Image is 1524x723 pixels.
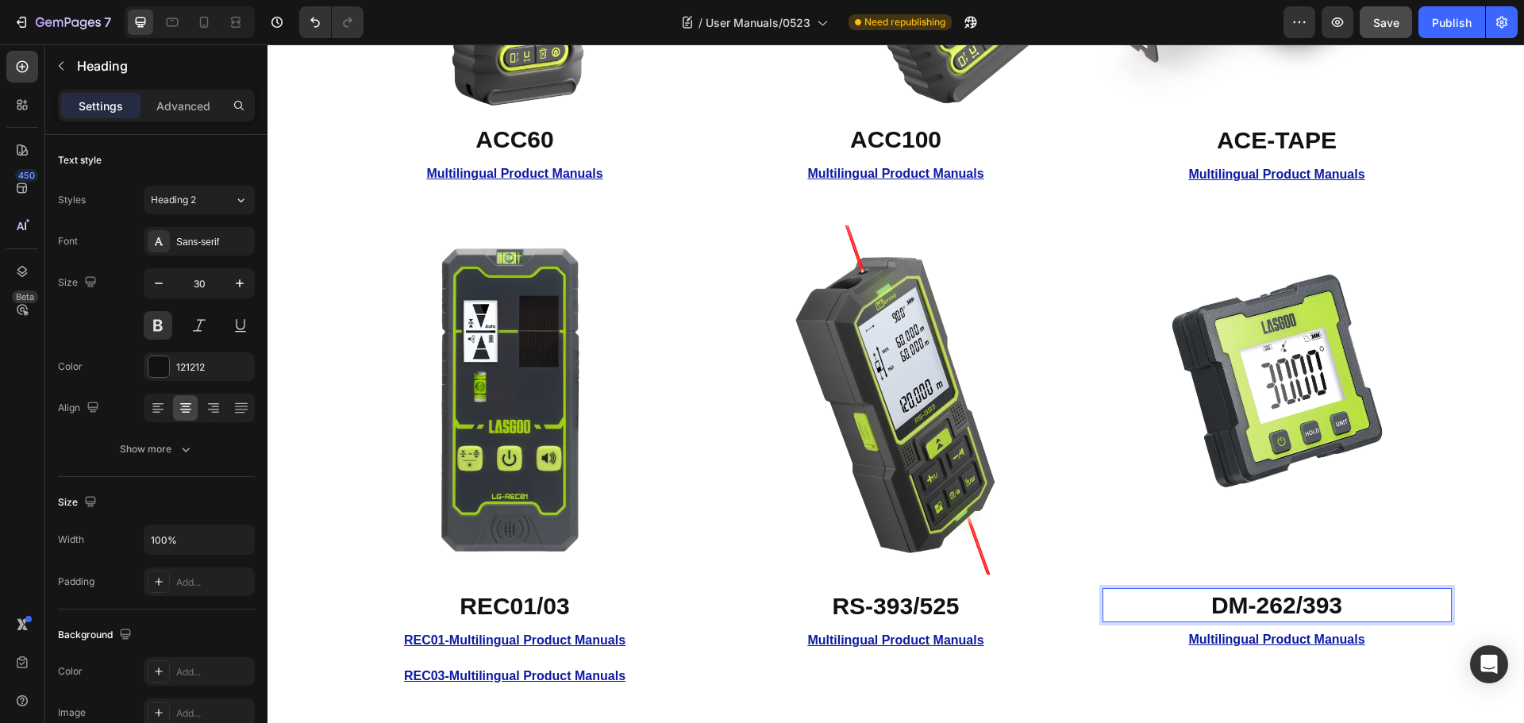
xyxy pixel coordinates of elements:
a: REC01-Multilingual Product Manuals [117,579,377,614]
strong: REC01/03 [192,548,302,575]
div: Image [58,706,86,720]
span: Save [1373,16,1399,29]
div: Publish [1432,14,1472,31]
u: Multilingual Product Manuals [921,123,1097,137]
div: Undo/Redo [299,6,364,38]
div: Open Intercom Messenger [1470,645,1508,683]
h2: Rich Text Editor. Editing area: main [835,544,1184,578]
div: Size [58,492,100,513]
div: Size [58,272,100,294]
div: Color [58,664,83,679]
u: REC01-Multilingual Product Manuals [137,589,358,602]
p: Settings [79,98,123,114]
button: Save [1360,6,1412,38]
p: 7 [104,13,111,32]
u: Multilingual Product Manuals [540,589,716,602]
div: Show more [120,441,194,457]
a: Multilingual Product Manuals [521,579,735,614]
span: User Manuals/0523 [706,14,810,31]
div: Add... [176,706,251,721]
a: Multilingual Product Manuals [902,113,1116,148]
button: 7 [6,6,118,38]
div: Color [58,360,83,374]
div: Beta [12,290,38,303]
div: Align [58,398,102,419]
strong: DM-262/393 [944,548,1075,574]
u: REC03-Multilingual Product Manuals [137,625,358,638]
div: Padding [58,575,94,589]
button: Heading 2 [144,186,255,214]
a: Multilingual Product Manuals [902,578,1116,613]
div: Sans-serif [176,235,251,249]
p: Heading [77,56,248,75]
u: Multilingual Product Manuals [540,122,716,136]
button: Publish [1418,6,1485,38]
a: Multilingual Product Manuals [521,112,735,148]
p: Advanced [156,98,210,114]
span: / [698,14,702,31]
div: Width [58,533,84,547]
span: Need republishing [864,15,945,29]
button: Show more [58,435,255,463]
img: gempages_562461149182821387-991ddf62-ef93-4448-b496-7a16415af700.webp [883,181,1137,498]
div: Text style [58,153,102,167]
u: Multilingual Product Manuals [921,588,1097,602]
strong: ACE-TAPE [949,83,1069,109]
img: gempages_562461149182821387-4ab59f62-7a3e-47cd-9eff-fbd091672844.png [454,181,803,530]
div: Font [58,234,78,248]
div: Add... [176,575,251,590]
div: Add... [176,665,251,679]
div: Styles [58,193,86,207]
iframe: Design area [267,44,1524,723]
div: 450 [15,169,38,182]
img: gempages_562461149182821387-c50be863-f44f-4518-86d4-2b83672ad912.png [73,181,422,530]
div: 121212 [176,360,251,375]
div: Background [58,625,135,646]
input: Auto [144,525,254,554]
strong: RS-393/525 [564,548,691,575]
span: Heading 2 [151,193,196,207]
strong: ACC100 [583,82,674,108]
a: REC03-Multilingual Product Manuals [117,614,377,650]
